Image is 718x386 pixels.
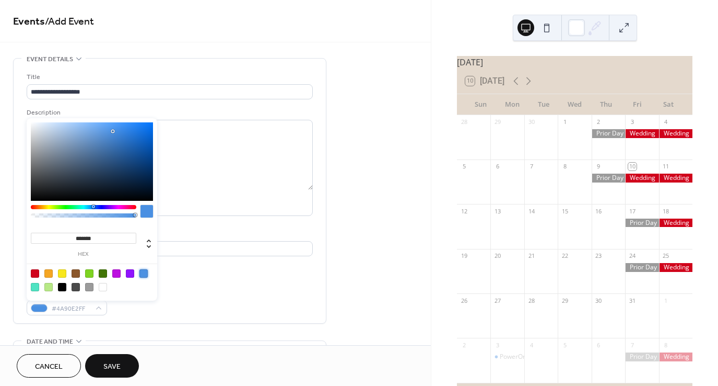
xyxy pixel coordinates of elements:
[592,174,625,183] div: Prior Day Rental
[460,118,468,126] div: 28
[460,297,468,304] div: 26
[559,94,591,115] div: Wed
[139,269,148,278] div: #4A90E2
[528,94,559,115] div: Tue
[561,163,569,171] div: 8
[662,118,670,126] div: 4
[659,174,692,183] div: Wedding
[592,129,625,138] div: Prior Day Rental
[465,94,497,115] div: Sun
[58,269,66,278] div: #F8E71C
[628,252,636,260] div: 24
[628,341,636,349] div: 7
[460,252,468,260] div: 19
[490,353,524,361] div: PowerOn Midwest Meeting
[628,163,636,171] div: 10
[628,297,636,304] div: 31
[85,354,139,378] button: Save
[662,297,670,304] div: 1
[493,252,501,260] div: 20
[561,252,569,260] div: 22
[561,118,569,126] div: 1
[493,297,501,304] div: 27
[31,283,39,291] div: #50E3C2
[659,353,692,361] div: Wedding
[493,118,501,126] div: 29
[662,163,670,171] div: 11
[52,303,90,314] span: #4A90E2FF
[595,163,603,171] div: 9
[595,118,603,126] div: 2
[527,118,535,126] div: 30
[625,219,658,228] div: Prior Day Rental
[625,353,658,361] div: Prior Day Rental
[595,252,603,260] div: 23
[27,336,73,347] span: Date and time
[85,283,93,291] div: #9B9B9B
[621,94,653,115] div: Fri
[27,54,73,65] span: Event details
[72,283,80,291] div: #4A4A4A
[103,361,121,372] span: Save
[460,163,468,171] div: 5
[126,269,134,278] div: #9013FE
[595,297,603,304] div: 30
[500,353,578,361] div: PowerOn Midwest Meeting
[561,297,569,304] div: 29
[662,252,670,260] div: 25
[595,341,603,349] div: 6
[58,283,66,291] div: #000000
[460,207,468,215] div: 12
[561,207,569,215] div: 15
[527,207,535,215] div: 14
[17,354,81,378] button: Cancel
[85,269,93,278] div: #7ED321
[561,341,569,349] div: 5
[628,118,636,126] div: 3
[662,341,670,349] div: 8
[659,129,692,138] div: Wedding
[595,207,603,215] div: 16
[625,174,658,183] div: Wedding
[493,207,501,215] div: 13
[27,72,311,83] div: Title
[527,252,535,260] div: 21
[45,12,94,32] span: / Add Event
[662,207,670,215] div: 18
[625,263,658,272] div: Prior Day Rental
[659,219,692,228] div: Wedding
[625,129,658,138] div: Wedding
[457,56,692,69] div: [DATE]
[31,269,39,278] div: #D0021B
[27,229,311,240] div: Location
[527,297,535,304] div: 28
[628,207,636,215] div: 17
[99,269,107,278] div: #417505
[72,269,80,278] div: #8B572A
[590,94,621,115] div: Thu
[659,263,692,272] div: Wedding
[527,163,535,171] div: 7
[44,269,53,278] div: #F5A623
[44,283,53,291] div: #B8E986
[31,252,136,257] label: hex
[35,361,63,372] span: Cancel
[497,94,528,115] div: Mon
[493,163,501,171] div: 6
[653,94,684,115] div: Sat
[460,341,468,349] div: 2
[27,107,311,118] div: Description
[13,12,45,32] a: Events
[527,341,535,349] div: 4
[112,269,121,278] div: #BD10E0
[99,283,107,291] div: #FFFFFF
[493,341,501,349] div: 3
